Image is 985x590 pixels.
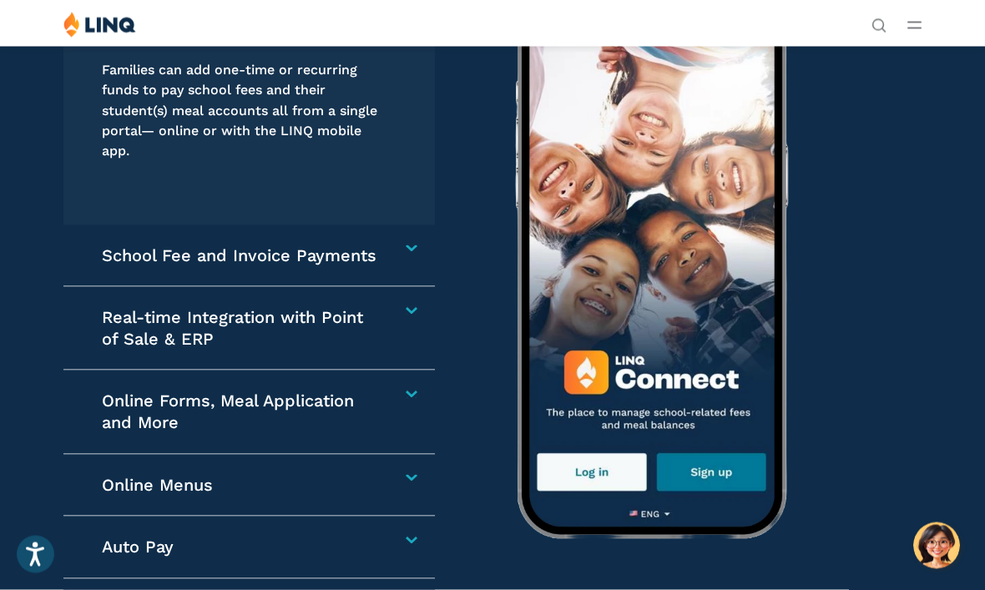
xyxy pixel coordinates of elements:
[102,537,384,558] h4: Auto Pay
[913,522,960,569] button: Hello, have a question? Let’s chat.
[63,12,136,38] img: LINQ | K‑12 Software
[102,245,384,267] h4: School Fee and Invoice Payments
[871,12,886,32] nav: Utility Navigation
[871,17,886,32] button: Open Search Bar
[102,475,384,497] h4: Online Menus
[102,307,384,350] h4: Real-time Integration with Point of Sale & ERP
[102,391,384,433] h4: Online Forms, Meal Application and More
[907,16,922,34] button: Open Main Menu
[102,60,384,162] p: Families can add one-time or recurring funds to pay school fees and their student(s) meal account...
